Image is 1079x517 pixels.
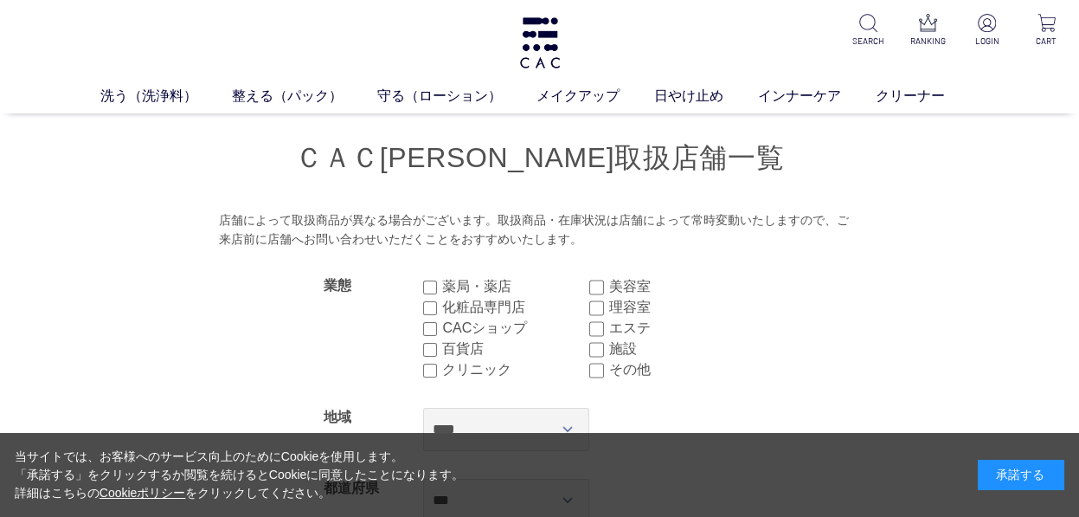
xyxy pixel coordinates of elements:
label: CACショップ [442,318,588,339]
div: 承諾する [978,460,1064,490]
a: RANKING [909,14,947,48]
p: CART [1027,35,1065,48]
label: 理容室 [609,297,755,318]
label: 美容室 [609,276,755,297]
p: RANKING [909,35,947,48]
a: CART [1027,14,1065,48]
a: SEARCH [850,14,888,48]
a: メイクアップ [536,86,654,107]
img: logo [517,17,562,68]
a: LOGIN [968,14,1006,48]
a: 洗う（洗浄料） [100,86,232,107]
label: エステ [609,318,755,339]
a: 守る（ローション） [377,86,536,107]
p: LOGIN [968,35,1006,48]
h1: ＣＡＣ[PERSON_NAME]取扱店舗一覧 [107,139,973,177]
label: 薬局・薬店 [442,276,588,297]
a: インナーケア [758,86,876,107]
a: 日やけ止め [654,86,758,107]
label: 業態 [324,278,351,293]
p: SEARCH [850,35,888,48]
a: クリーナー [876,86,979,107]
a: 整える（パック） [232,86,377,107]
label: 化粧品専門店 [442,297,588,318]
label: 地域 [324,410,351,424]
label: 施設 [609,339,755,359]
label: 百貨店 [442,339,588,359]
a: Cookieポリシー [100,486,186,500]
label: クリニック [442,359,588,380]
div: 店舗によって取扱商品が異なる場合がございます。取扱商品・在庫状況は店舗によって常時変動いたしますので、ご来店前に店舗へお問い合わせいただくことをおすすめいたします。 [219,211,860,249]
div: 当サイトでは、お客様へのサービス向上のためにCookieを使用します。 「承諾する」をクリックするか閲覧を続けるとCookieに同意したことになります。 詳細はこちらの をクリックしてください。 [15,448,465,502]
label: その他 [609,359,755,380]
